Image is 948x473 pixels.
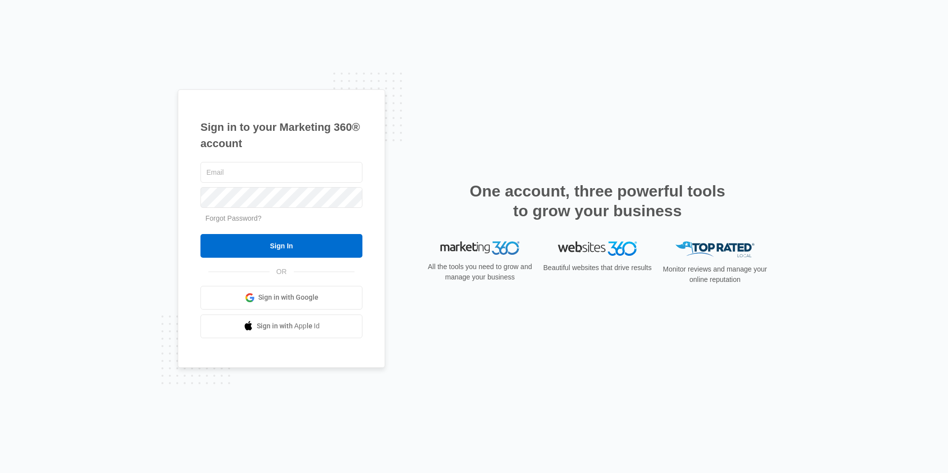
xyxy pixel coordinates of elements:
[200,315,362,338] a: Sign in with Apple Id
[467,181,728,221] h2: One account, three powerful tools to grow your business
[200,286,362,310] a: Sign in with Google
[257,321,320,331] span: Sign in with Apple Id
[675,241,754,258] img: Top Rated Local
[200,162,362,183] input: Email
[200,234,362,258] input: Sign In
[258,292,318,303] span: Sign in with Google
[660,264,770,285] p: Monitor reviews and manage your online reputation
[542,263,653,273] p: Beautiful websites that drive results
[270,267,294,277] span: OR
[425,262,535,282] p: All the tools you need to grow and manage your business
[558,241,637,256] img: Websites 360
[440,241,519,255] img: Marketing 360
[200,119,362,152] h1: Sign in to your Marketing 360® account
[205,214,262,222] a: Forgot Password?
